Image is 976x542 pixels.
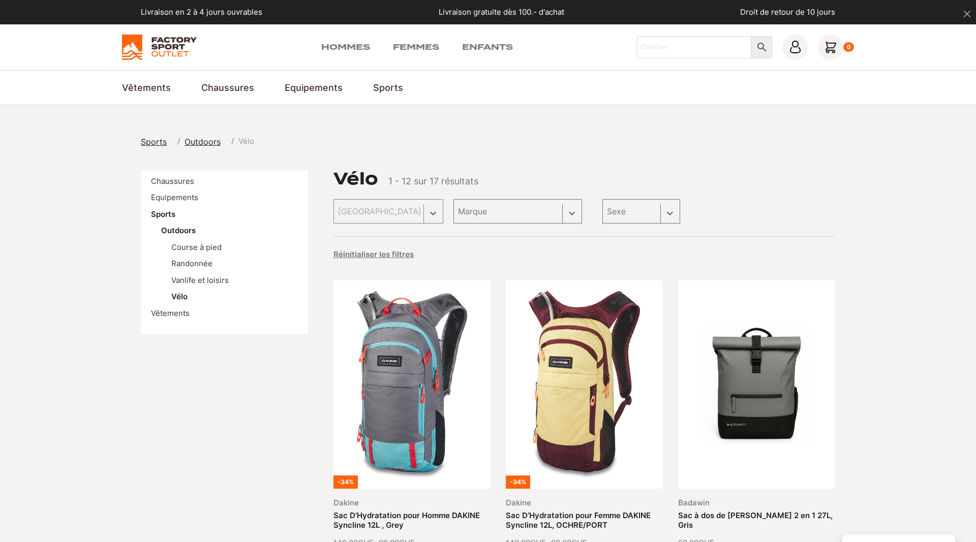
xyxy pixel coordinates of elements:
a: Chaussures [201,81,254,94]
span: Vélo [238,136,254,147]
button: dismiss [958,5,976,23]
a: Hommes [321,41,370,53]
span: Outdoors [185,137,221,147]
input: Chercher [637,36,752,58]
a: Chaussures [151,176,194,186]
p: Livraison gratuite dès 100.- d'achat [439,7,564,18]
h1: Vélo [333,171,378,187]
a: Equipements [151,193,198,202]
a: Sports [141,136,173,148]
a: Vélo [171,292,188,301]
a: Enfants [462,41,513,53]
a: Vêtements [122,81,171,94]
a: Sac D’Hydratation pour Homme DAKINE Syncline 12L , Grey [333,511,480,530]
nav: breadcrumbs [141,136,254,148]
a: Course à pied [171,242,222,252]
a: Sac à dos de [PERSON_NAME] 2 en 1 27L, Gris [678,511,833,530]
a: Sports [151,209,175,219]
div: 0 [843,42,854,52]
p: Livraison en 2 à 4 jours ouvrables [141,7,262,18]
a: Sac D’Hydratation pour Femme DAKINE Syncline 12L, OCHRE/PORT [506,511,651,530]
img: Factory Sport Outlet [122,35,197,60]
a: Vanlife et loisirs [171,275,229,285]
a: Femmes [393,41,439,53]
a: Sports [373,81,403,94]
a: Outdoors [185,136,227,148]
p: Droit de retour de 10 jours [740,7,835,18]
a: Randonnée [171,259,212,268]
a: Outdoors [161,226,196,235]
a: Equipements [285,81,343,94]
span: Sports [141,137,167,147]
a: Vêtements [151,308,190,318]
